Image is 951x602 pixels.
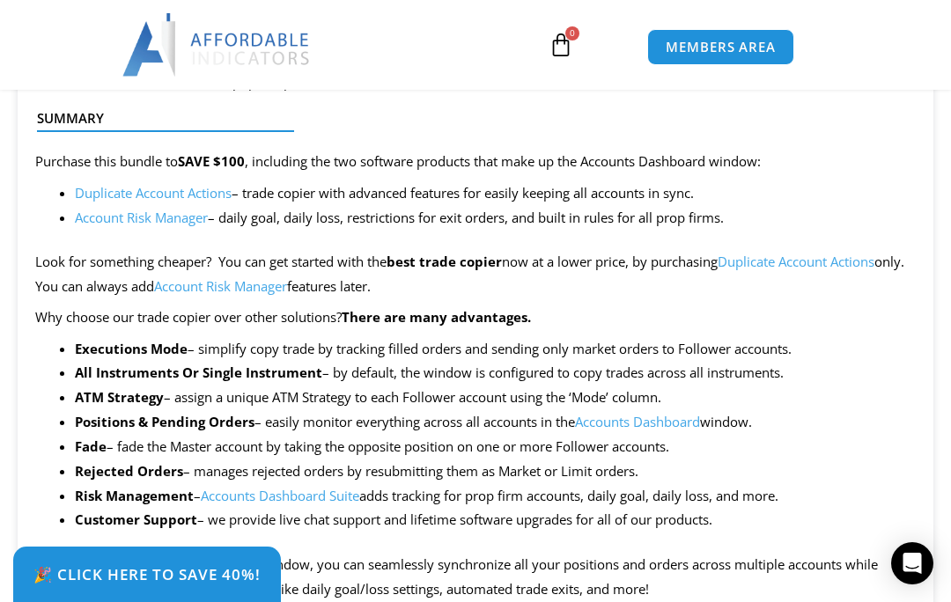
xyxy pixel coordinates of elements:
[75,206,916,231] li: – daily goal, daily loss, restrictions for exit orders, and built in rules for all prop firms.
[75,462,183,480] b: Rejected Orders
[154,277,287,295] a: Account Risk Manager
[342,308,531,326] strong: There are many advantages.
[75,209,208,226] a: Account Risk Manager
[37,110,900,126] h4: Summary
[75,435,916,459] li: – fade the Master account by taking the opposite position on one or more Follower accounts.
[75,510,197,528] strong: Customer Support
[75,459,916,484] li: – manages rejected orders by resubmitting them as Market or Limit orders.
[75,337,916,362] li: – simplify copy trade by tracking filled orders and sending only market orders to Follower accounts.
[75,181,916,206] li: – trade copier with advanced features for easily keeping all accounts in sync.
[522,19,600,70] a: 0
[387,253,502,270] strong: best trade copier
[75,363,322,381] strong: All Instruments Or Single Instrument
[666,40,776,54] span: MEMBERS AREA
[75,184,232,202] a: Duplicate Account Actions
[75,487,194,504] b: Risk Management
[575,413,700,430] a: Accounts Dashboard
[35,250,916,299] p: Look for something cheaper? You can get started with the now at a lower price, by purchasing only...
[75,413,254,430] strong: Positions & Pending Orders
[75,388,164,406] b: ATM Strategy
[75,410,916,435] li: – easily monitor everything across all accounts in the window.
[201,487,359,504] a: Accounts Dashboard Suite
[565,26,579,40] span: 0
[33,567,261,582] span: 🎉 Click Here to save 40%!
[75,437,107,455] strong: Fade
[75,340,188,357] strong: Executions Mode
[891,542,933,584] div: Open Intercom Messenger
[122,13,312,77] img: LogoAI | Affordable Indicators – NinjaTrader
[75,361,916,385] li: – by default, the window is configured to copy trades across all instruments.
[75,484,916,509] li: – adds tracking for prop firm accounts, daily goal, daily loss, and more.
[35,305,916,330] p: Why choose our trade copier over other solutions?
[13,547,281,602] a: 🎉 Click Here to save 40%!
[35,150,916,174] p: Purchase this bundle to , including the two software products that make up the Accounts Dashboard...
[75,385,916,410] li: – assign a unique ATM Strategy to each Follower account using the ‘Mode’ column.
[718,253,874,270] a: Duplicate Account Actions
[647,29,794,65] a: MEMBERS AREA
[75,508,916,532] li: – we provide live chat support and lifetime software upgrades for all of our products.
